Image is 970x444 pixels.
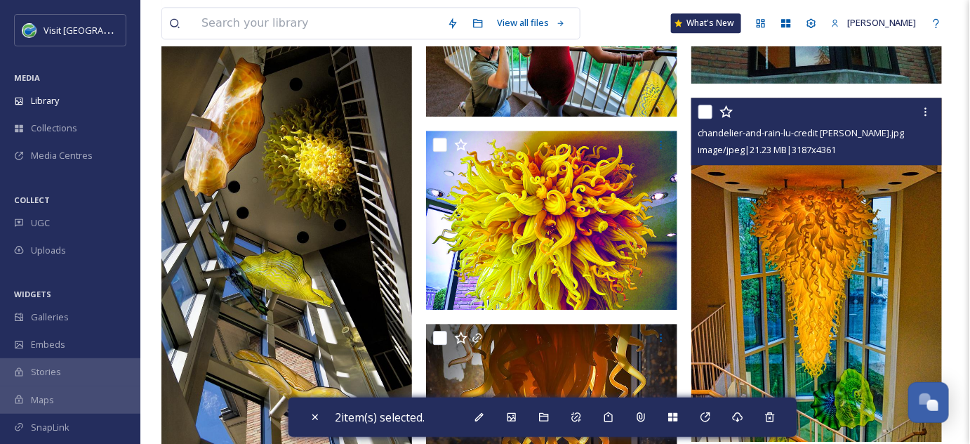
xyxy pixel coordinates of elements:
span: Galleries [31,311,69,324]
span: MEDIA [14,72,40,83]
span: WIDGETS [14,289,51,299]
span: Embeds [31,338,65,351]
span: Uploads [31,244,66,257]
span: Collections [31,122,77,135]
span: Media Centres [31,149,93,162]
a: [PERSON_NAME] [824,9,924,37]
span: UGC [31,216,50,230]
button: Open Chat [908,382,949,423]
input: Search your library [194,8,440,39]
a: View all files [491,9,573,37]
span: Library [31,94,59,107]
img: Chihuly-chandelier-LU-credit-don-nissen-cavc.jpg [426,131,677,310]
span: chandelier-and-rain-lu-credit [PERSON_NAME].jpg [698,126,905,139]
span: SnapLink [31,421,69,434]
span: Visit [GEOGRAPHIC_DATA] [US_STATE] [44,23,202,37]
img: cvctwitlogo_400x400.jpg [22,23,36,37]
a: What's New [671,13,741,33]
img: chandelier-and-rain-lu-credit don nissen.jpg [691,98,943,442]
span: image/jpeg | 21.23 MB | 3187 x 4361 [698,143,837,156]
span: [PERSON_NAME] [847,16,917,29]
span: COLLECT [14,195,50,205]
span: Stories [31,365,61,379]
span: 2 item(s) selected. [335,410,425,425]
span: Maps [31,393,54,407]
